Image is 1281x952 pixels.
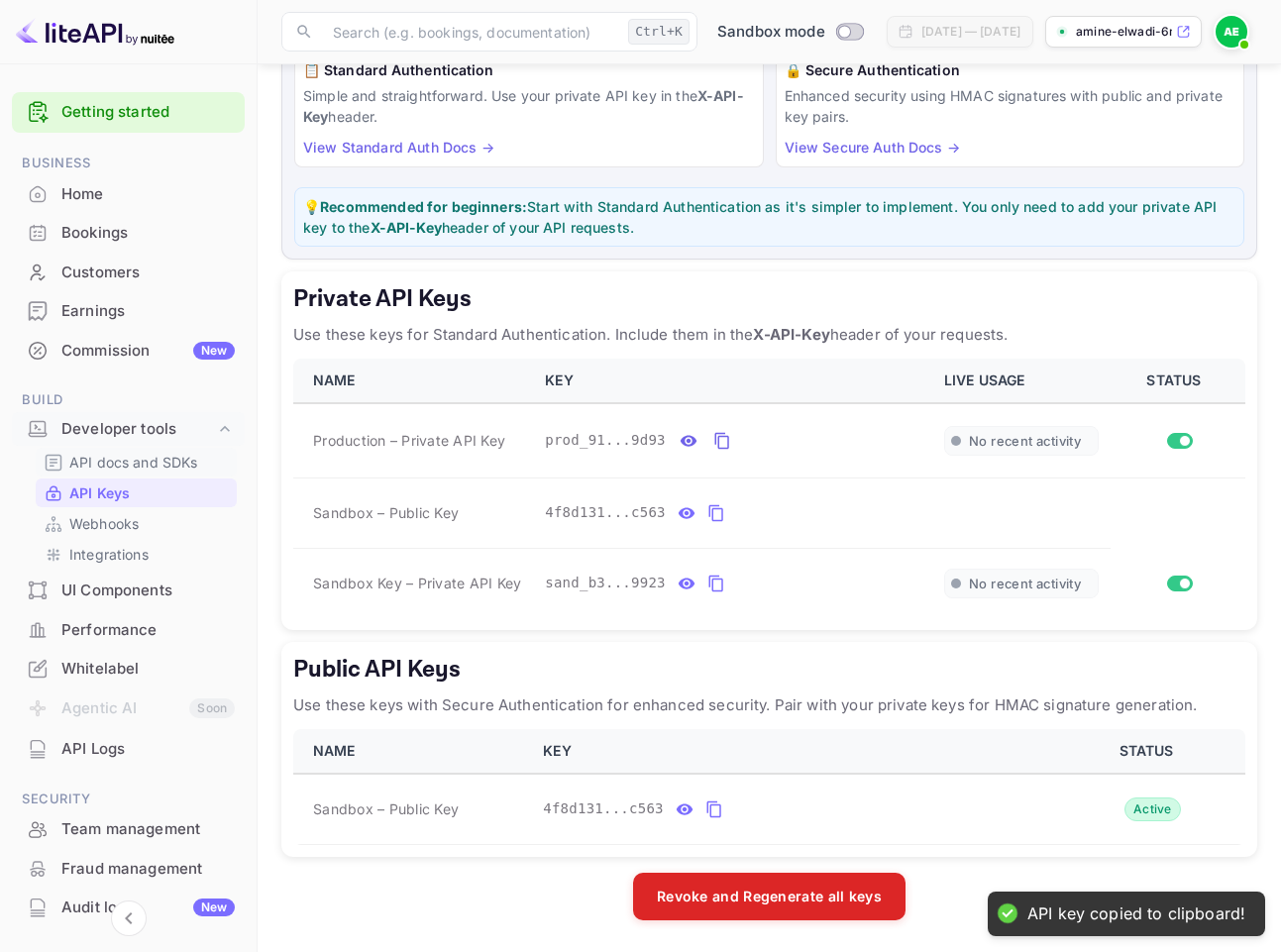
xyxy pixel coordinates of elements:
a: API docs and SDKs [44,452,229,473]
div: New [193,899,235,916]
th: NAME [293,359,533,403]
a: Fraud management [12,850,245,887]
strong: Recommended for beginners: [320,198,527,215]
span: sand_b3...9923 [545,573,666,593]
p: API Keys [69,482,130,503]
a: Earnings [12,292,245,329]
strong: X-API-Key [303,87,744,125]
div: Home [12,175,245,214]
h6: 📋 Standard Authentication [303,59,755,81]
div: Bookings [12,214,245,253]
a: Customers [12,254,245,290]
a: Team management [12,810,245,847]
div: Whitelabel [12,650,245,688]
div: Home [61,183,235,206]
a: View Standard Auth Docs → [303,139,494,156]
a: Whitelabel [12,650,245,687]
p: amine-elwadi-6m0s6.nui... [1076,23,1172,41]
table: public api keys table [293,729,1245,845]
th: STATUS [1055,729,1245,774]
a: View Secure Auth Docs → [785,139,960,156]
div: Active [1124,797,1181,821]
div: New [193,342,235,360]
a: Audit logsNew [12,889,245,925]
div: Team management [12,810,245,849]
p: Use these keys for Standard Authentication. Include them in the header of your requests. [293,323,1245,347]
a: Integrations [44,544,229,565]
div: Earnings [12,292,245,331]
img: LiteAPI logo [16,16,174,48]
div: Performance [12,611,245,650]
div: UI Components [61,580,235,602]
span: prod_91...9d93 [545,430,666,451]
div: API Logs [12,730,245,769]
a: CommissionNew [12,332,245,369]
h5: Public API Keys [293,654,1245,686]
div: Team management [61,818,235,841]
div: Fraud management [12,850,245,889]
a: Bookings [12,214,245,251]
table: private api keys table [293,359,1245,618]
span: Sandbox Key – Private API Key [313,575,521,591]
span: No recent activity [969,433,1081,450]
p: Simple and straightforward. Use your private API key in the header. [303,85,755,127]
a: Webhooks [44,513,229,534]
div: [DATE] — [DATE] [921,23,1020,41]
p: API docs and SDKs [69,452,198,473]
strong: X-API-Key [371,219,442,236]
span: Build [12,389,245,411]
div: Developer tools [61,418,215,441]
p: Webhooks [69,513,139,534]
th: KEY [531,729,1055,774]
span: Sandbox – Public Key [313,502,459,523]
button: Revoke and Regenerate all keys [633,873,906,920]
div: Fraud management [61,858,235,881]
input: Search (e.g. bookings, documentation) [321,12,620,52]
p: Enhanced security using HMAC signatures with public and private key pairs. [785,85,1236,127]
strong: X-API-Key [753,325,829,344]
p: Use these keys with Secure Authentication for enhanced security. Pair with your private keys for ... [293,693,1245,717]
th: STATUS [1111,359,1245,403]
img: Amine ELWADI [1216,16,1247,48]
div: API docs and SDKs [36,448,237,476]
div: Webhooks [36,509,237,538]
span: 4f8d131...c563 [543,798,664,819]
div: Earnings [61,300,235,323]
div: Switch to Production mode [709,21,871,44]
div: Integrations [36,540,237,569]
h5: Private API Keys [293,283,1245,315]
a: UI Components [12,572,245,608]
div: Bookings [61,222,235,245]
span: No recent activity [969,576,1081,592]
span: Business [12,153,245,174]
div: Customers [12,254,245,292]
div: Customers [61,262,235,284]
div: UI Components [12,572,245,610]
span: 4f8d131...c563 [545,502,666,523]
th: LIVE USAGE [932,359,1111,403]
p: Integrations [69,544,149,565]
div: Ctrl+K [628,19,690,45]
a: Getting started [61,101,235,124]
a: API Logs [12,730,245,767]
div: Getting started [12,92,245,133]
button: Collapse navigation [111,900,147,936]
a: Home [12,175,245,212]
a: API Keys [44,482,229,503]
div: Audit logs [61,897,235,919]
div: Audit logsNew [12,889,245,927]
th: NAME [293,729,531,774]
div: CommissionNew [12,332,245,370]
p: 💡 Start with Standard Authentication as it's simpler to implement. You only need to add your priv... [303,196,1235,238]
div: API key copied to clipboard! [1027,903,1245,924]
span: Production – Private API Key [313,430,505,451]
div: Whitelabel [61,658,235,681]
h6: 🔒 Secure Authentication [785,59,1236,81]
div: Developer tools [12,412,245,447]
span: Sandbox – Public Key [313,798,459,819]
span: Sandbox mode [717,21,825,44]
div: API Logs [61,738,235,761]
th: KEY [533,359,932,403]
div: Commission [61,340,235,363]
div: Performance [61,619,235,642]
